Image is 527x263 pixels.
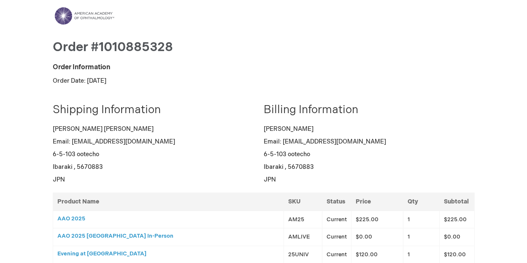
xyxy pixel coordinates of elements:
p: Order Date: [DATE] [53,77,475,85]
td: 1 [403,211,439,228]
span: Email: [EMAIL_ADDRESS][DOMAIN_NAME] [53,138,175,145]
td: Current [322,228,351,246]
th: Product Name [53,193,284,211]
th: Subtotal [439,193,474,211]
td: $225.00 [439,211,474,228]
span: [PERSON_NAME] [264,125,313,133]
span: JPN [53,176,65,183]
th: SKU [284,193,322,211]
td: $0.00 [439,228,474,246]
span: 6-5-103 ootecho [264,151,310,158]
td: 1 [403,228,439,246]
span: 6-5-103 ootecho [53,151,99,158]
span: Ibaraki , 5670883 [53,163,103,171]
span: JPN [264,176,276,183]
td: AM25 [284,211,322,228]
td: $225.00 [351,211,403,228]
th: Qty [403,193,439,211]
span: [PERSON_NAME] [PERSON_NAME] [53,125,154,133]
td: Current [322,211,351,228]
span: Email: [EMAIL_ADDRESS][DOMAIN_NAME] [264,138,386,145]
h2: Shipping Information [53,104,257,117]
h3: AAO 2025 [57,216,280,222]
h2: Billing Information [264,104,468,117]
th: Price [351,193,403,211]
th: Status [322,193,351,211]
span: Order #1010885328 [53,40,173,55]
td: AMLIVE [284,228,322,246]
div: Order Information [53,63,475,73]
h3: Evening at [GEOGRAPHIC_DATA] [57,251,280,257]
span: Ibaraki , 5670883 [264,163,314,171]
td: $0.00 [351,228,403,246]
h3: AAO 2025 [GEOGRAPHIC_DATA] In-Person [57,233,280,239]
